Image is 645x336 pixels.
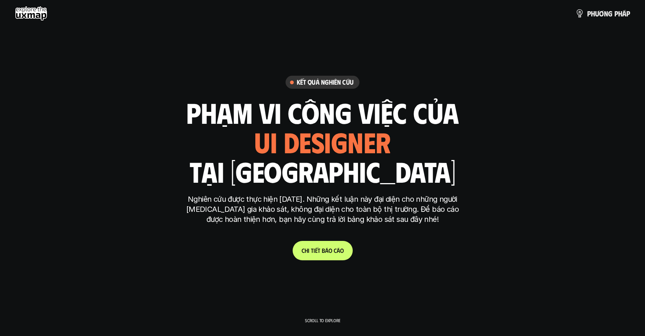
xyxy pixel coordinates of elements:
[575,6,630,21] a: phươngpháp
[618,9,622,18] span: h
[599,9,604,18] span: ơ
[608,9,613,18] span: g
[604,9,608,18] span: n
[340,247,344,254] span: o
[595,9,599,18] span: ư
[328,247,332,254] span: o
[334,247,337,254] span: c
[305,247,308,254] span: h
[183,194,462,224] p: Nghiên cứu được thực hiện [DATE]. Những kết luận này đại diện cho những người [MEDICAL_DATA] gia ...
[190,156,456,187] h1: tại [GEOGRAPHIC_DATA]
[337,247,340,254] span: á
[315,247,318,254] span: ế
[587,9,591,18] span: p
[302,247,305,254] span: C
[318,247,320,254] span: t
[305,318,340,323] p: Scroll to explore
[614,9,618,18] span: p
[297,78,353,87] h6: Kết quả nghiên cứu
[322,247,325,254] span: b
[314,247,315,254] span: i
[186,97,459,128] h1: phạm vi công việc của
[293,241,353,260] a: Chitiếtbáocáo
[591,9,595,18] span: h
[622,9,626,18] span: á
[626,9,630,18] span: p
[325,247,328,254] span: á
[311,247,314,254] span: t
[308,247,309,254] span: i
